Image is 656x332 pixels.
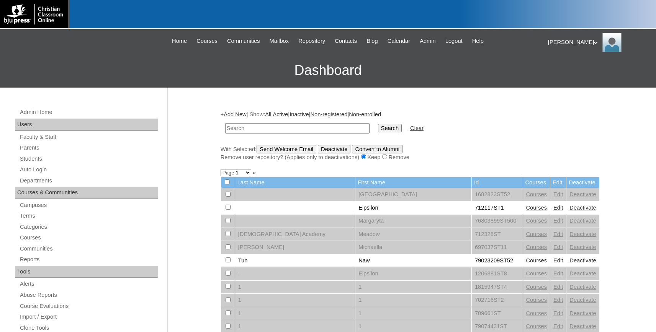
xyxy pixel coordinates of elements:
[472,254,523,267] td: 79023209ST52
[410,125,424,131] a: Clear
[19,200,158,210] a: Campuses
[553,218,563,224] a: Edit
[472,188,523,201] td: 1682823ST52
[569,323,596,329] a: Deactivate
[19,154,158,164] a: Students
[526,270,547,277] a: Courses
[355,241,471,254] td: Michaella
[235,254,355,267] td: Tun
[526,231,547,237] a: Courses
[363,37,381,46] a: Blog
[553,257,563,264] a: Edit
[270,37,289,46] span: Mailbox
[472,267,523,280] td: 1206881ST8
[388,37,410,46] span: Calendar
[553,191,563,197] a: Edit
[225,123,370,133] input: Search
[19,143,158,153] a: Parents
[378,124,402,132] input: Search
[553,244,563,250] a: Edit
[569,244,596,250] a: Deactivate
[221,111,600,161] div: + | Show: | | | |
[294,37,329,46] a: Repository
[526,284,547,290] a: Courses
[526,205,547,211] a: Courses
[366,37,378,46] span: Blog
[172,37,187,46] span: Home
[553,297,563,303] a: Edit
[4,53,652,88] h3: Dashboard
[569,191,596,197] a: Deactivate
[355,202,471,215] td: Eipsilon
[472,215,523,228] td: 76803899ST500
[526,191,547,197] a: Courses
[526,257,547,264] a: Courses
[526,310,547,316] a: Courses
[265,111,271,117] a: All
[224,111,246,117] a: Add New
[4,4,65,24] img: logo-white.png
[19,132,158,142] a: Faculty & Staff
[19,279,158,289] a: Alerts
[19,222,158,232] a: Categories
[553,284,563,290] a: Edit
[553,310,563,316] a: Edit
[223,37,264,46] a: Communities
[355,281,471,294] td: 1
[331,37,361,46] a: Contacts
[472,228,523,241] td: 712328ST
[355,177,471,188] td: First Name
[235,177,355,188] td: Last Name
[355,215,471,228] td: Margaryta
[569,270,596,277] a: Deactivate
[526,323,547,329] a: Courses
[472,307,523,320] td: 709661ST
[235,281,355,294] td: 1
[569,218,596,224] a: Deactivate
[19,312,158,322] a: Import / Export
[569,257,596,264] a: Deactivate
[310,111,347,117] a: Non-registered
[420,37,436,46] span: Admin
[550,177,566,188] td: Edit
[352,145,402,153] input: Convert to Alumni
[355,228,471,241] td: Meadow
[227,37,260,46] span: Communities
[416,37,440,46] a: Admin
[15,119,158,131] div: Users
[253,169,256,176] a: »
[235,267,355,280] td: .
[19,255,158,264] a: Reports
[569,205,596,211] a: Deactivate
[553,231,563,237] a: Edit
[526,244,547,250] a: Courses
[273,111,288,117] a: Active
[526,297,547,303] a: Courses
[196,37,218,46] span: Courses
[355,267,471,280] td: Eipsilon
[472,241,523,254] td: 697037ST11
[472,281,523,294] td: 1815947ST4
[472,202,523,215] td: 712117ST1
[523,177,550,188] td: Courses
[566,177,599,188] td: Deactivate
[349,111,381,117] a: Non-enrolled
[472,294,523,307] td: 702716ST2
[553,205,563,211] a: Edit
[235,307,355,320] td: 1
[221,153,600,161] div: Remove user repository? (Applies only to deactivations) Keep Remove
[569,297,596,303] a: Deactivate
[335,37,357,46] span: Contacts
[569,231,596,237] a: Deactivate
[235,228,355,241] td: [DEMOGRAPHIC_DATA] Academy
[19,107,158,117] a: Admin Home
[355,294,471,307] td: 1
[19,165,158,174] a: Auto Login
[235,241,355,254] td: [PERSON_NAME]
[168,37,191,46] a: Home
[468,37,488,46] a: Help
[548,33,648,52] div: [PERSON_NAME]
[19,211,158,221] a: Terms
[526,218,547,224] a: Courses
[472,37,484,46] span: Help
